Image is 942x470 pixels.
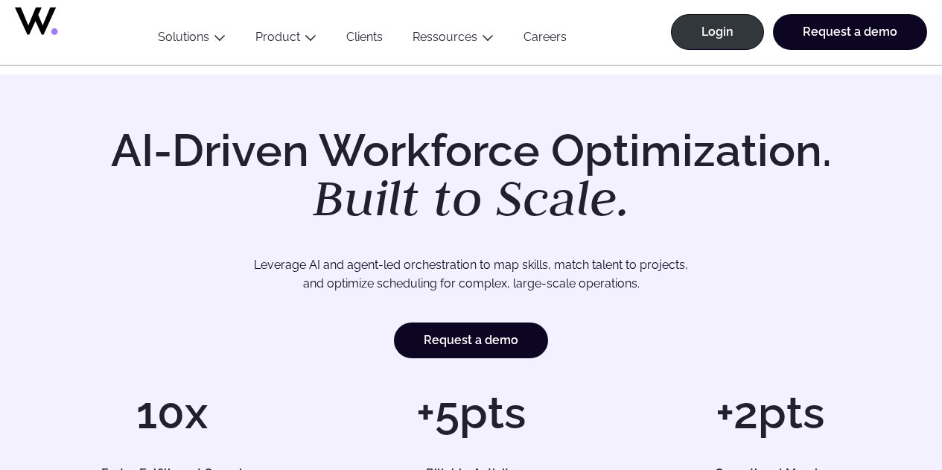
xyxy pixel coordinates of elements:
h1: 10x [30,390,314,435]
a: Careers [509,30,582,50]
p: Leverage AI and agent-led orchestration to map skills, match talent to projects, and optimize sch... [74,255,868,293]
button: Solutions [143,30,241,50]
h1: +2pts [628,390,912,435]
a: Login [671,14,764,50]
button: Ressources [398,30,509,50]
h1: AI-Driven Workforce Optimization. [90,128,853,223]
a: Clients [331,30,398,50]
a: Request a demo [394,323,548,358]
a: Request a demo [773,14,927,50]
button: Product [241,30,331,50]
em: Built to Scale. [313,165,630,230]
a: Product [255,30,300,44]
a: Ressources [413,30,477,44]
h1: +5pts [329,390,614,435]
